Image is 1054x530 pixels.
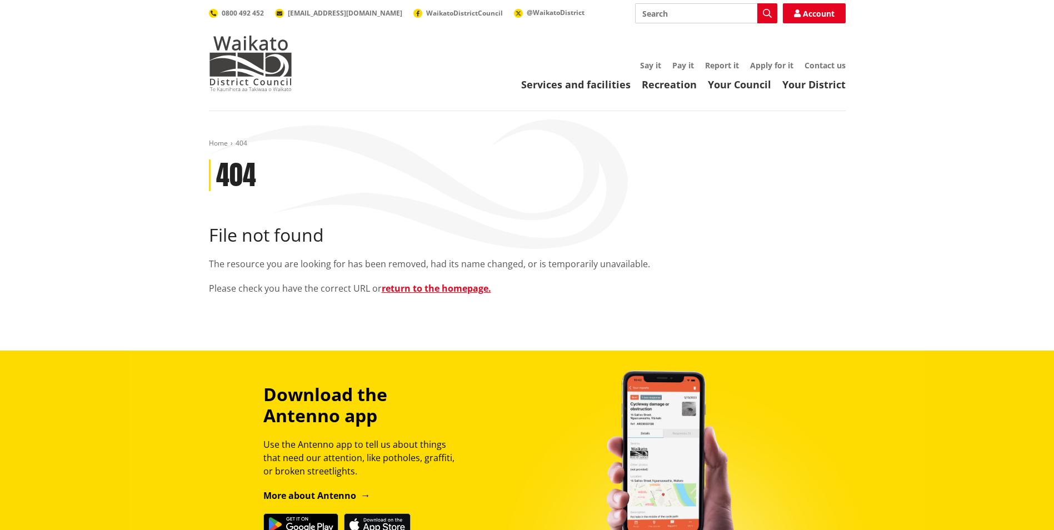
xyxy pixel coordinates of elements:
a: Your District [782,78,846,91]
a: Your Council [708,78,771,91]
span: 404 [236,138,247,148]
img: Waikato District Council - Te Kaunihera aa Takiwaa o Waikato [209,36,292,91]
p: The resource you are looking for has been removed, had its name changed, or is temporarily unavai... [209,257,846,271]
span: @WaikatoDistrict [527,8,585,17]
span: [EMAIL_ADDRESS][DOMAIN_NAME] [288,8,402,18]
a: Account [783,3,846,23]
a: [EMAIL_ADDRESS][DOMAIN_NAME] [275,8,402,18]
a: Report it [705,60,739,71]
h1: 404 [216,159,256,192]
a: @WaikatoDistrict [514,8,585,17]
a: Home [209,138,228,148]
input: Search input [635,3,777,23]
a: Pay it [672,60,694,71]
span: 0800 492 452 [222,8,264,18]
a: WaikatoDistrictCouncil [413,8,503,18]
a: Services and facilities [521,78,631,91]
a: More about Antenno [263,489,371,502]
a: Contact us [805,60,846,71]
a: Say it [640,60,661,71]
a: Recreation [642,78,697,91]
p: Please check you have the correct URL or [209,282,846,295]
nav: breadcrumb [209,139,846,148]
a: return to the homepage. [382,282,491,294]
h3: Download the Antenno app [263,384,464,427]
h2: File not found [209,224,846,246]
span: WaikatoDistrictCouncil [426,8,503,18]
p: Use the Antenno app to tell us about things that need our attention, like potholes, graffiti, or ... [263,438,464,478]
a: 0800 492 452 [209,8,264,18]
a: Apply for it [750,60,793,71]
